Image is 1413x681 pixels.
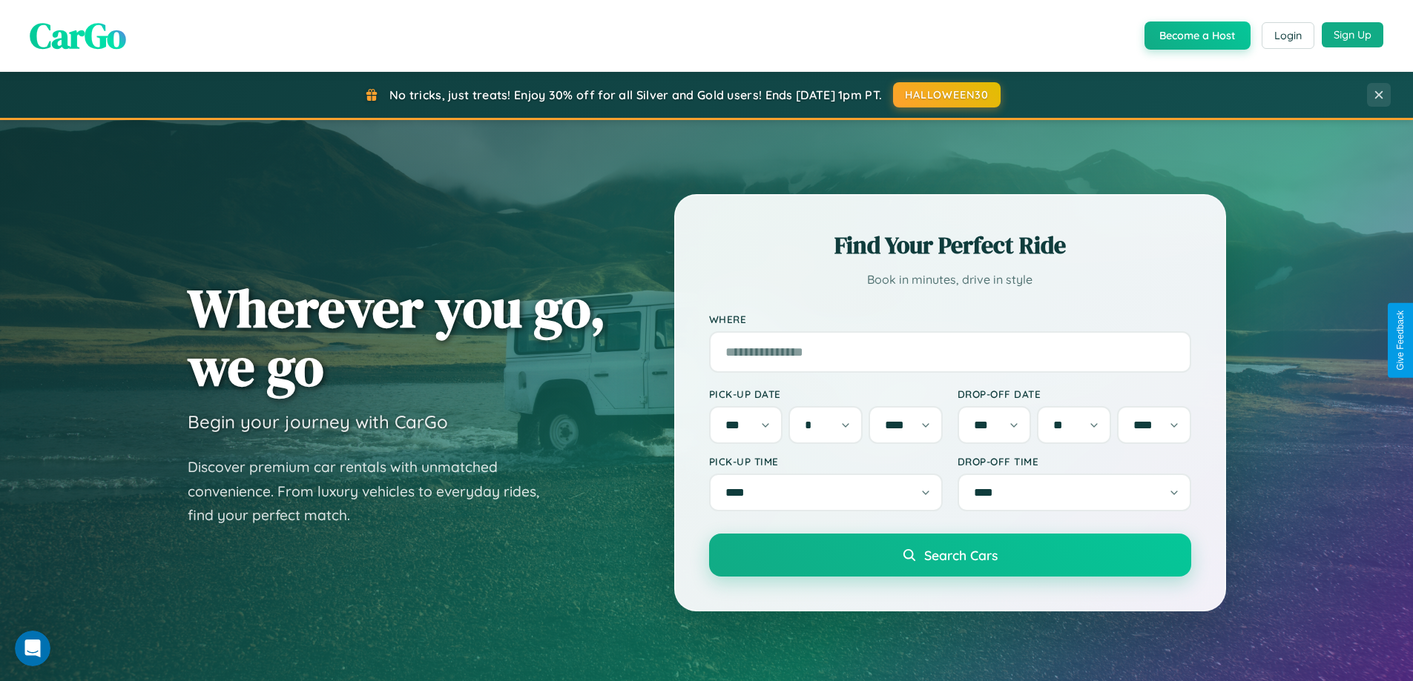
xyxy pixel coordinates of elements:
label: Drop-off Time [958,455,1191,468]
label: Pick-up Date [709,388,943,400]
button: Become a Host [1144,21,1251,50]
div: Give Feedback [1395,310,1406,371]
label: Where [709,313,1191,325]
button: Login [1262,22,1314,49]
span: No tricks, just treats! Enjoy 30% off for all Silver and Gold users! Ends [DATE] 1pm PT. [389,87,882,102]
button: Sign Up [1322,22,1383,47]
button: Search Cars [709,534,1191,577]
span: CarGo [30,11,126,60]
p: Discover premium car rentals with unmatched convenience. From luxury vehicles to everyday rides, ... [188,455,559,528]
label: Drop-off Date [958,388,1191,400]
label: Pick-up Time [709,455,943,468]
h1: Wherever you go, we go [188,279,606,396]
p: Book in minutes, drive in style [709,269,1191,290]
iframe: Intercom live chat [15,631,50,666]
span: Search Cars [924,547,998,563]
h3: Begin your journey with CarGo [188,411,448,433]
h2: Find Your Perfect Ride [709,229,1191,262]
button: HALLOWEEN30 [893,82,1001,107]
